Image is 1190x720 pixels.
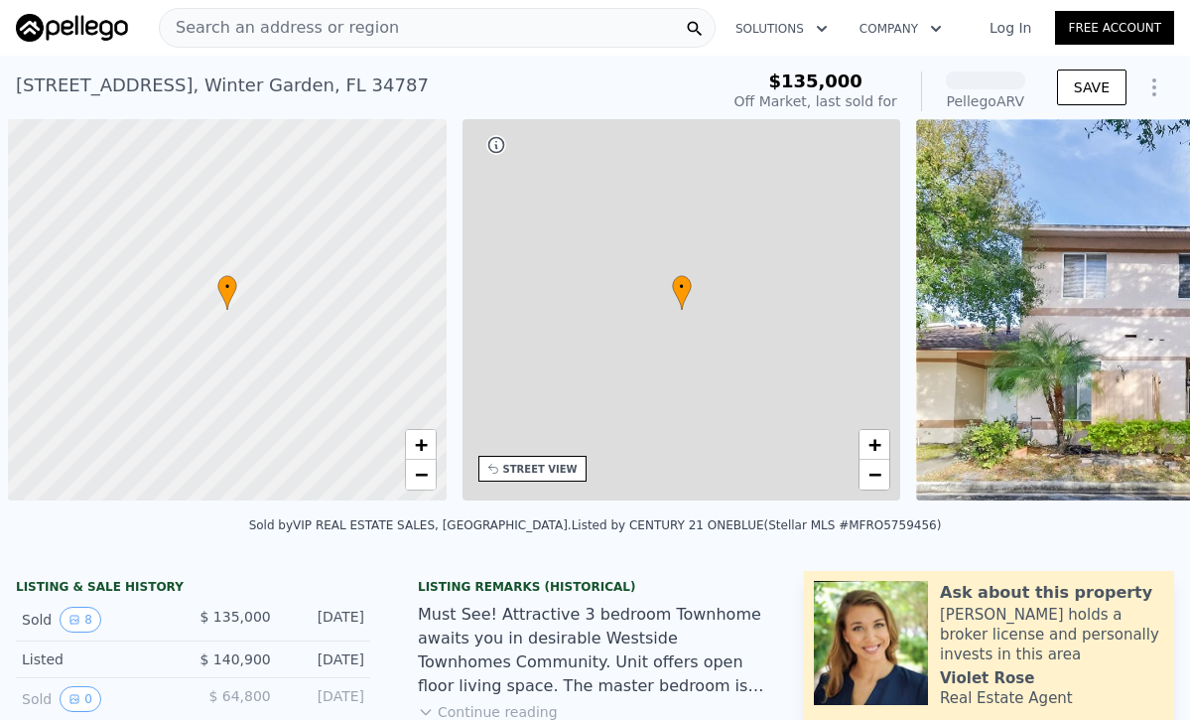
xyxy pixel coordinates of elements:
[217,278,237,296] span: •
[844,11,958,47] button: Company
[1055,11,1174,45] a: Free Account
[940,668,1034,688] div: Violet Rose
[734,91,897,111] div: Off Market, last sold for
[720,11,844,47] button: Solutions
[406,460,436,490] a: Zoom out
[22,686,178,712] div: Sold
[1134,68,1174,107] button: Show Options
[940,605,1164,664] div: [PERSON_NAME] holds a broker license and personally invests in this area
[966,18,1055,38] a: Log In
[16,14,128,42] img: Pellego
[418,603,772,698] div: Must See! Attractive 3 bedroom Townhome awaits you in desirable Westside Townhomes Community. Uni...
[22,607,178,633] div: Sold
[249,518,572,532] div: Sold by VIP REAL ESTATE SALES, [GEOGRAPHIC_DATA] .
[287,686,364,712] div: [DATE]
[868,462,881,487] span: −
[16,72,429,99] div: [STREET_ADDRESS] , Winter Garden , FL 34787
[406,430,436,460] a: Zoom in
[940,581,1152,605] div: Ask about this property
[768,71,862,91] span: $135,000
[60,607,101,633] button: View historical data
[16,579,370,599] div: LISTING & SALE HISTORY
[208,688,270,704] span: $ 64,800
[160,16,399,40] span: Search an address or region
[217,275,237,310] div: •
[414,432,427,457] span: +
[60,686,101,712] button: View historical data
[946,91,1025,111] div: Pellego ARV
[859,430,889,460] a: Zoom in
[418,579,772,595] div: Listing Remarks (Historical)
[287,607,364,633] div: [DATE]
[199,651,270,667] span: $ 140,900
[868,432,881,457] span: +
[1057,70,1126,105] button: SAVE
[414,462,427,487] span: −
[287,649,364,669] div: [DATE]
[940,688,1073,708] div: Real Estate Agent
[859,460,889,490] a: Zoom out
[672,275,692,310] div: •
[22,649,178,669] div: Listed
[199,609,270,625] span: $ 135,000
[572,518,942,532] div: Listed by CENTURY 21 ONEBLUE (Stellar MLS #MFRO5759456)
[503,462,578,477] div: STREET VIEW
[672,278,692,296] span: •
